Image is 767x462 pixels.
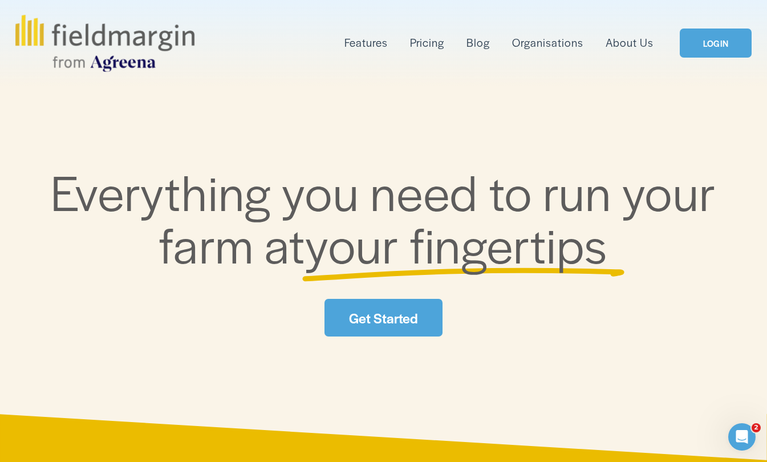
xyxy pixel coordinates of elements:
a: Blog [466,34,490,52]
a: About Us [606,34,654,52]
span: 2 [752,423,761,432]
a: Pricing [410,34,444,52]
a: LOGIN [680,29,752,58]
img: fieldmargin.com [15,15,194,72]
a: Get Started [324,299,442,337]
span: Everything you need to run your farm at [51,157,727,278]
span: your fingertips [305,209,608,278]
span: Features [344,35,388,51]
a: folder dropdown [344,34,388,52]
a: Organisations [512,34,583,52]
iframe: Intercom live chat [728,423,756,451]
